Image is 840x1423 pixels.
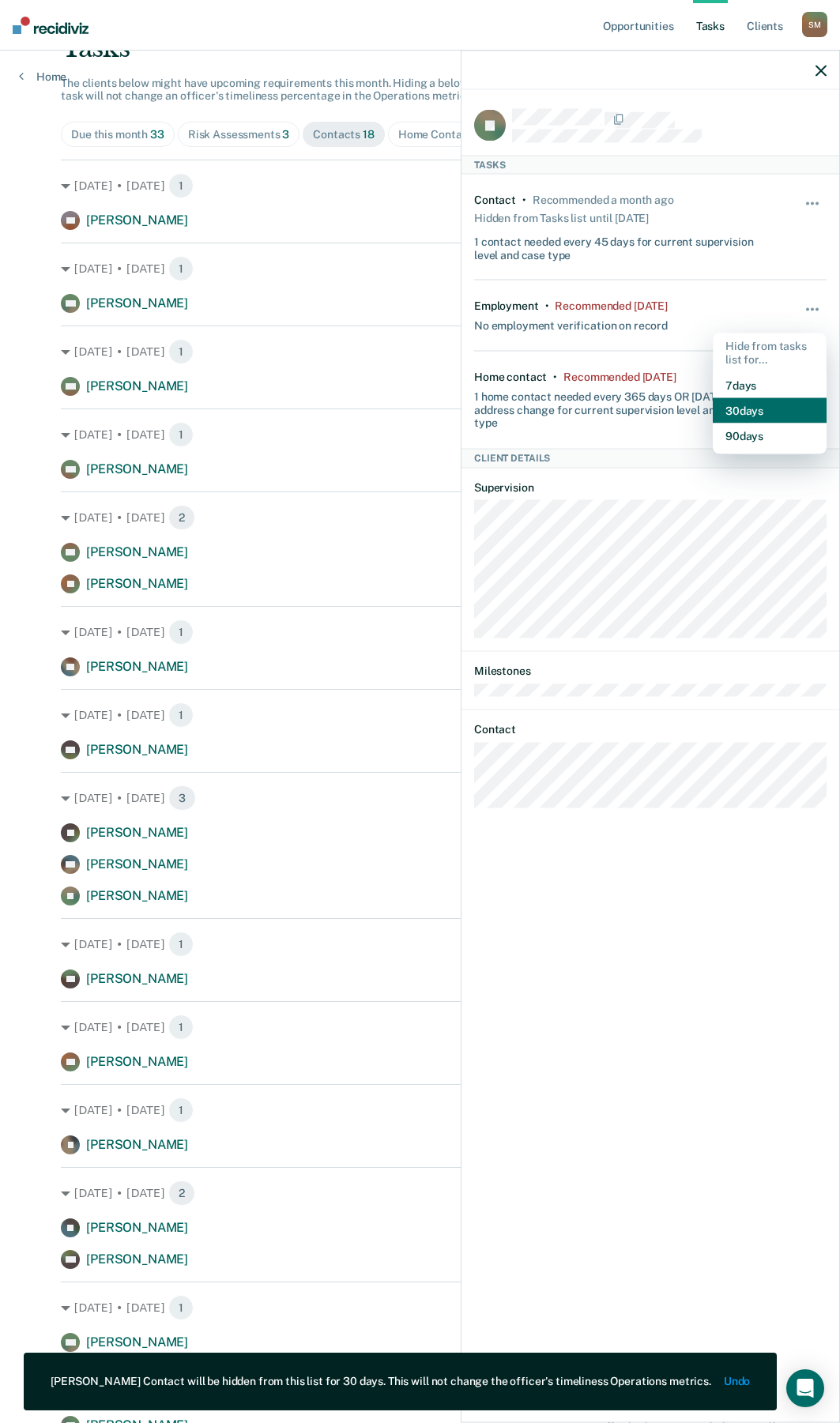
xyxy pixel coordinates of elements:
[474,299,539,313] div: Employment
[86,856,188,871] span: [PERSON_NAME]
[168,932,194,957] span: 1
[713,333,827,373] div: Hide from tasks list for...
[555,299,667,313] div: Recommended 17 days ago
[168,619,194,645] span: 1
[150,128,164,141] span: 33
[713,424,827,449] button: 90 days
[168,785,196,811] span: 3
[61,505,779,530] div: [DATE] • [DATE]
[51,1375,711,1388] div: [PERSON_NAME] Contact will be hidden from this list for 30 days. This will not change the officer...
[86,1252,188,1267] span: [PERSON_NAME]
[86,378,188,393] span: [PERSON_NAME]
[86,825,188,840] span: [PERSON_NAME]
[61,256,779,281] div: [DATE] • [DATE]
[713,398,827,424] button: 30 days
[61,1097,779,1123] div: [DATE] • [DATE]
[61,339,779,364] div: [DATE] • [DATE]
[13,17,89,34] img: Recidiviz
[522,194,526,207] div: •
[19,70,66,84] a: Home
[61,702,779,728] div: [DATE] • [DATE]
[86,1137,188,1152] span: [PERSON_NAME]
[86,1220,188,1235] span: [PERSON_NAME]
[86,213,188,228] span: [PERSON_NAME]
[474,371,547,384] div: Home contact
[86,1054,188,1069] span: [PERSON_NAME]
[802,12,827,37] div: S M
[168,256,194,281] span: 1
[563,371,676,384] div: Recommended 17 days ago
[474,313,668,333] div: No employment verification on record
[86,659,188,674] span: [PERSON_NAME]
[61,1180,779,1206] div: [DATE] • [DATE]
[71,128,164,141] div: Due this month
[461,155,839,174] div: Tasks
[313,128,375,141] div: Contacts
[86,742,188,757] span: [PERSON_NAME]
[168,702,194,728] span: 1
[724,1375,750,1388] button: Undo
[168,339,194,364] span: 1
[398,128,492,141] div: Home Contacts
[168,1015,194,1040] span: 1
[61,77,474,103] span: The clients below might have upcoming requirements this month. Hiding a below task will not chang...
[86,544,188,559] span: [PERSON_NAME]
[461,449,839,468] div: Client Details
[474,206,649,228] div: Hidden from Tasks list until [DATE]
[61,785,779,811] div: [DATE] • [DATE]
[553,371,557,384] div: •
[61,1015,779,1040] div: [DATE] • [DATE]
[282,128,289,141] span: 3
[713,373,827,398] button: 7 days
[188,128,290,141] div: Risk Assessments
[61,619,779,645] div: [DATE] • [DATE]
[168,1295,194,1320] span: 1
[61,932,779,957] div: [DATE] • [DATE]
[474,480,827,494] dt: Supervision
[168,1097,194,1123] span: 1
[474,194,516,207] div: Contact
[61,173,779,198] div: [DATE] • [DATE]
[86,296,188,311] span: [PERSON_NAME]
[168,422,194,447] span: 1
[168,505,195,530] span: 2
[545,299,549,313] div: •
[86,971,188,986] span: [PERSON_NAME]
[168,1180,195,1206] span: 2
[363,128,375,141] span: 18
[786,1369,824,1407] div: Open Intercom Messenger
[61,1295,779,1320] div: [DATE] • [DATE]
[61,422,779,447] div: [DATE] • [DATE]
[474,664,827,677] dt: Milestones
[86,461,188,476] span: [PERSON_NAME]
[86,576,188,591] span: [PERSON_NAME]
[474,383,768,429] div: 1 home contact needed every 365 days OR [DATE] of an address change for current supervision level...
[86,888,188,903] span: [PERSON_NAME]
[533,194,674,207] div: Recommended a month ago
[168,173,194,198] span: 1
[474,723,827,736] dt: Contact
[86,1335,188,1350] span: [PERSON_NAME]
[474,228,768,262] div: 1 contact needed every 45 days for current supervision level and case type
